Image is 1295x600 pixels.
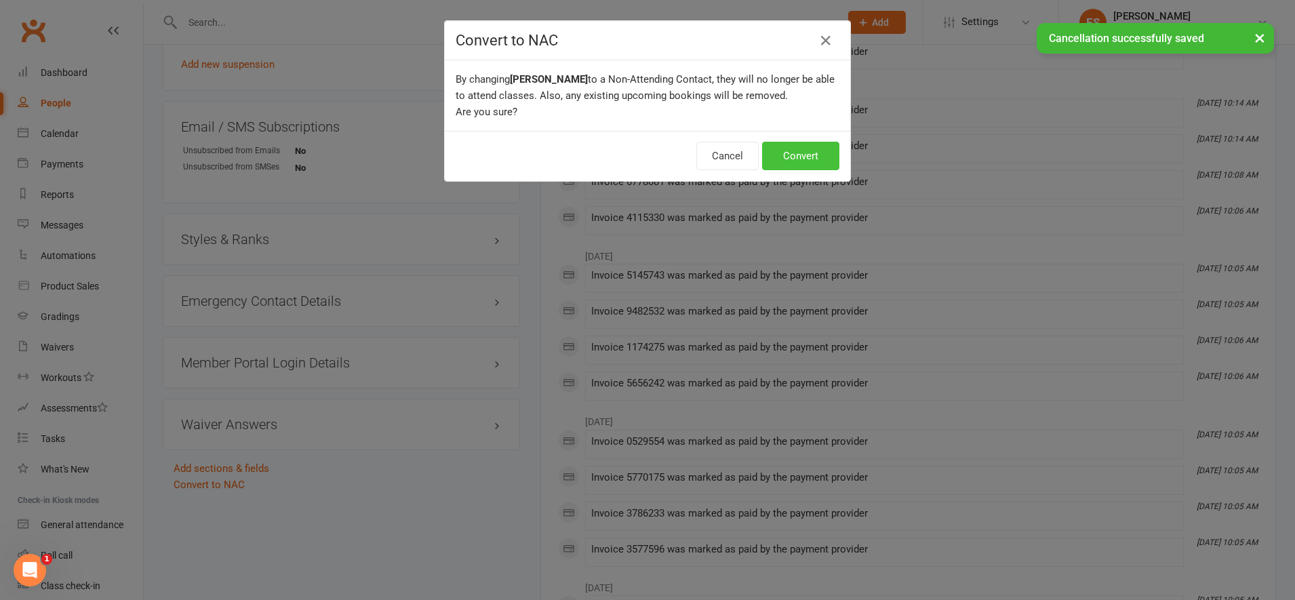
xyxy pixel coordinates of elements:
button: Cancel [696,142,759,170]
div: Cancellation successfully saved [1037,23,1274,54]
div: By changing to a Non-Attending Contact, they will no longer be able to attend classes. Also, any ... [445,60,850,131]
iframe: Intercom live chat [14,554,46,586]
b: [PERSON_NAME] [510,73,588,85]
span: 1 [41,554,52,565]
button: × [1248,23,1272,52]
button: Convert [762,142,839,170]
